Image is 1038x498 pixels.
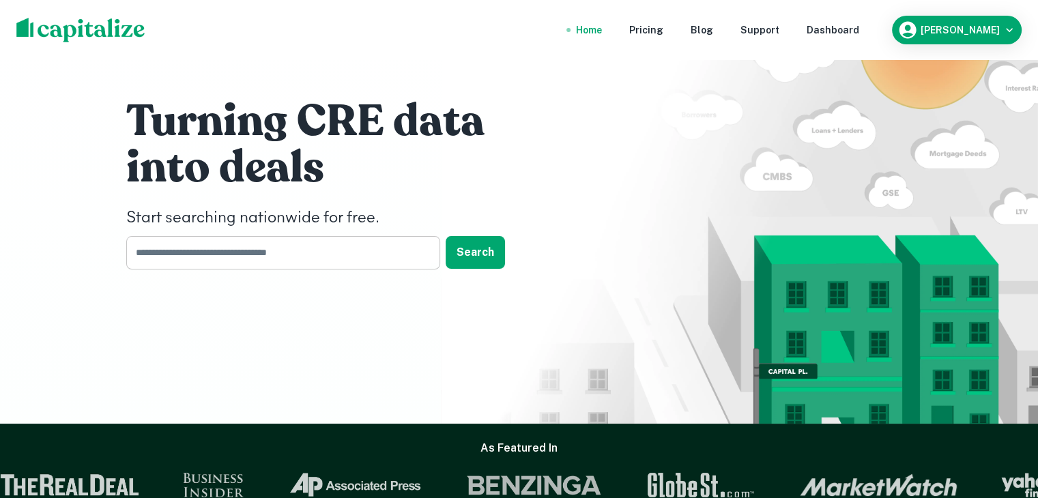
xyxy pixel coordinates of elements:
img: Associated Press [285,473,419,497]
button: Search [446,236,505,269]
a: Dashboard [807,23,859,38]
img: Market Watch [796,473,954,497]
a: Blog [691,23,713,38]
a: Pricing [629,23,663,38]
h6: As Featured In [480,440,558,456]
img: Business Insider [179,473,241,497]
img: capitalize-logo.png [16,18,145,42]
h6: [PERSON_NAME] [921,25,1000,35]
a: Support [740,23,779,38]
h1: Turning CRE data [126,94,536,149]
a: Home [576,23,602,38]
h4: Start searching nationwide for free. [126,206,536,231]
img: GlobeSt [642,473,753,497]
h1: into deals [126,141,536,195]
button: [PERSON_NAME] [892,16,1022,44]
img: Benzinga [462,473,599,497]
iframe: Chat Widget [970,389,1038,454]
